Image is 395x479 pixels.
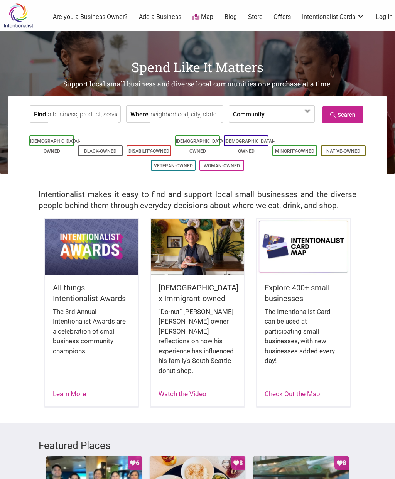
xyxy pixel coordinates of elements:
a: Add a Business [139,13,181,21]
input: neighborhood, city, state [150,106,221,123]
label: Find [34,106,46,122]
a: Minority-Owned [275,148,314,154]
a: Offers [273,13,291,21]
a: [DEMOGRAPHIC_DATA]-Owned [176,138,226,154]
a: Search [322,106,363,123]
a: Watch the Video [159,390,206,398]
a: Woman-Owned [204,163,240,169]
a: Learn More [53,390,86,398]
img: Intentionalist Awards [45,219,138,275]
h5: All things Intentionalist Awards [53,282,130,304]
h5: Explore 400+ small businesses [265,282,342,304]
a: Are you a Business Owner? [53,13,128,21]
a: Map [192,13,213,22]
div: "Do-nut" [PERSON_NAME] [PERSON_NAME] owner [PERSON_NAME] reflections on how his experience has in... [159,307,236,384]
h5: [DEMOGRAPHIC_DATA] x Immigrant-owned [159,282,236,304]
a: Log In [376,13,393,21]
a: [DEMOGRAPHIC_DATA]-Owned [30,138,80,154]
img: King Donuts - Hong Chhuor [151,219,244,275]
a: Store [248,13,263,21]
a: Disability-Owned [128,148,169,154]
h2: Intentionalist makes it easy to find and support local small businesses and the diverse people be... [39,189,356,211]
h3: Featured Places [39,439,356,452]
div: The Intentionalist Card can be used at participating small businesses, with new businesses added ... [265,307,342,374]
a: Blog [225,13,237,21]
input: a business, product, service [48,106,118,123]
div: The 3rd Annual Intentionalist Awards are a celebration of small business community champions. [53,307,130,364]
a: [DEMOGRAPHIC_DATA]-Owned [225,138,275,154]
a: Native-Owned [326,148,360,154]
a: Intentionalist Cards [302,13,365,21]
label: Where [130,106,149,122]
a: Check Out the Map [265,390,320,398]
label: Community [233,106,265,122]
a: Black-Owned [84,148,116,154]
img: Intentionalist Card Map [257,219,350,275]
a: Veteran-Owned [154,163,193,169]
